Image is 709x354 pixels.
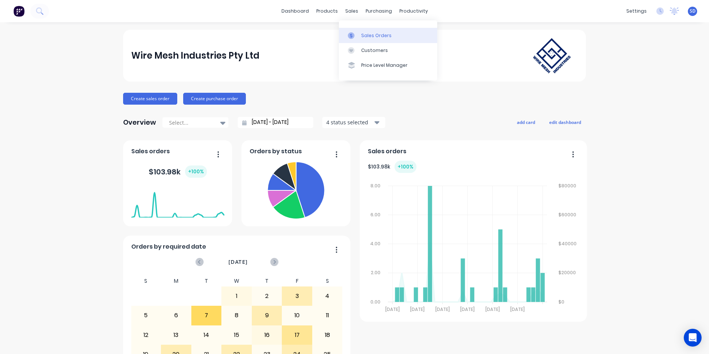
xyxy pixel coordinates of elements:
tspan: $60000 [559,212,577,218]
tspan: $0 [559,299,565,305]
a: dashboard [278,6,313,17]
button: edit dashboard [544,117,586,127]
div: products [313,6,342,17]
div: 4 [313,287,342,305]
div: T [191,276,222,286]
span: SD [690,8,696,14]
div: + 100 % [395,161,416,173]
div: Wire Mesh Industries Pty Ltd [131,48,260,63]
tspan: $80000 [559,183,577,189]
a: Price Level Manager [339,58,437,73]
div: 11 [313,306,342,325]
div: T [252,276,282,286]
tspan: [DATE] [510,306,525,312]
div: Customers [361,47,388,54]
div: Price Level Manager [361,62,408,69]
div: F [282,276,312,286]
div: 9 [252,306,282,325]
tspan: [DATE] [385,306,399,312]
img: Factory [13,6,24,17]
div: 2 [252,287,282,305]
div: 16 [252,326,282,344]
img: Wire Mesh Industries Pty Ltd [526,31,578,81]
tspan: [DATE] [485,306,500,312]
tspan: 4.00 [370,240,380,247]
tspan: 6.00 [370,212,380,218]
div: + 100 % [185,165,207,178]
div: 4 status selected [326,118,373,126]
div: 15 [222,326,251,344]
tspan: $40000 [559,240,577,247]
button: Create sales order [123,93,177,105]
div: 7 [192,306,221,325]
a: Sales Orders [339,28,437,43]
div: purchasing [362,6,396,17]
button: 4 status selected [322,117,385,128]
div: 3 [282,287,312,305]
div: S [131,276,161,286]
div: 6 [161,306,191,325]
tspan: $20000 [559,270,576,276]
div: 1 [222,287,251,305]
tspan: 2.00 [371,270,380,276]
div: $ 103.98k [368,161,416,173]
div: sales [342,6,362,17]
div: 18 [313,326,342,344]
div: $ 103.98k [149,165,207,178]
div: 13 [161,326,191,344]
div: settings [623,6,650,17]
tspan: [DATE] [410,306,425,312]
a: Customers [339,43,437,58]
div: productivity [396,6,432,17]
div: 5 [131,306,161,325]
button: add card [512,117,540,127]
div: Sales Orders [361,32,392,39]
div: 12 [131,326,161,344]
span: Orders by status [250,147,302,156]
div: M [161,276,191,286]
div: 14 [192,326,221,344]
div: Overview [123,115,156,130]
tspan: [DATE] [435,306,450,312]
div: W [221,276,252,286]
div: 10 [282,306,312,325]
button: Create purchase order [183,93,246,105]
span: Sales orders [131,147,170,156]
tspan: 8.00 [370,183,380,189]
div: 17 [282,326,312,344]
div: Open Intercom Messenger [684,329,702,347]
tspan: [DATE] [460,306,475,312]
div: S [312,276,343,286]
tspan: 0.00 [370,299,380,305]
span: [DATE] [228,258,248,266]
div: 8 [222,306,251,325]
span: Sales orders [368,147,406,156]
